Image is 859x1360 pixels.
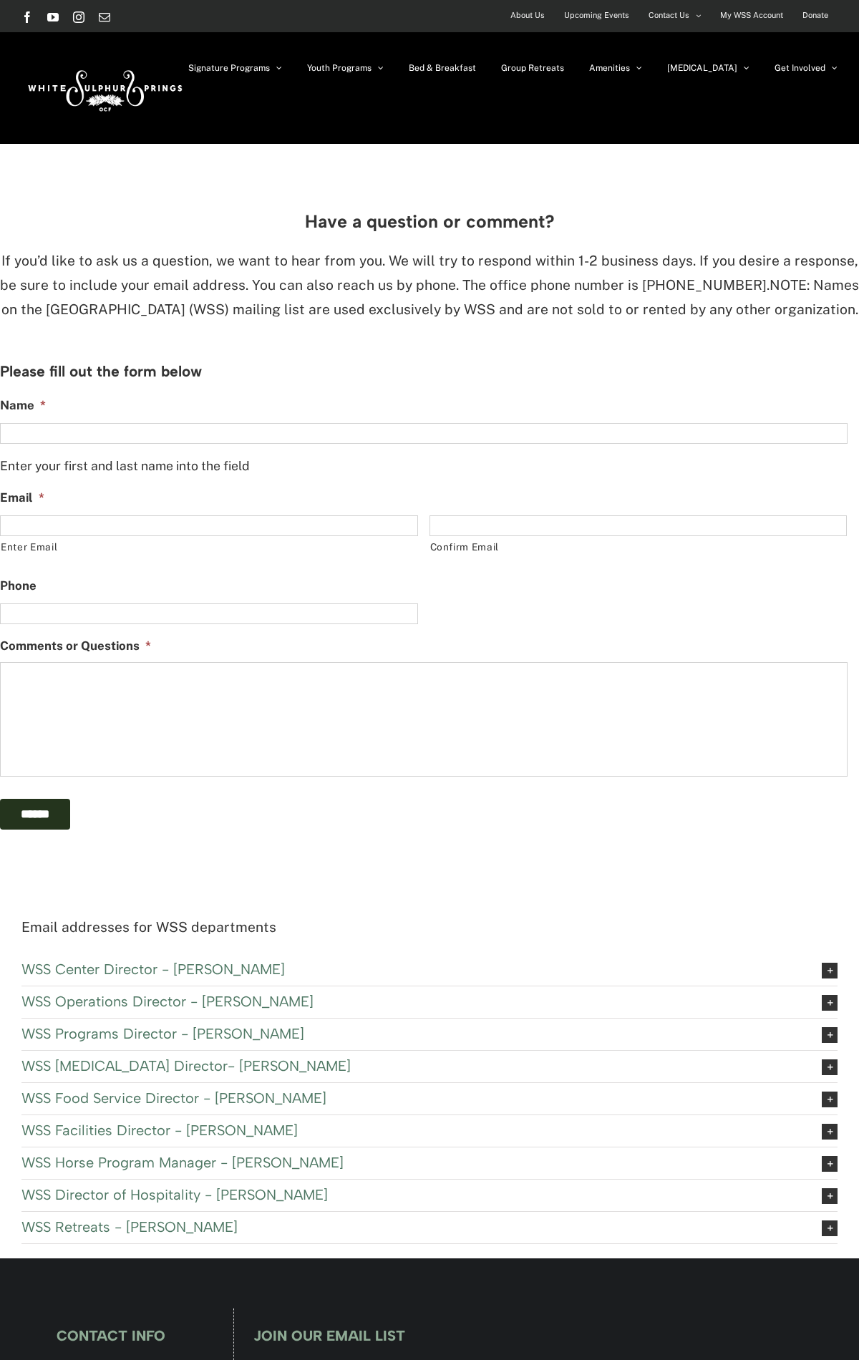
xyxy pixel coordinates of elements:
[430,537,848,558] label: Confirm Email
[21,11,33,23] a: Facebook
[409,32,476,104] a: Bed & Breakfast
[47,11,59,23] a: YouTube
[307,32,384,104] a: Youth Programs
[21,54,186,122] img: White Sulphur Springs Logo
[21,1083,838,1114] a: WSS Food Service Director - [PERSON_NAME]
[73,11,84,23] a: Instagram
[501,64,564,72] span: Group Retreats
[589,64,630,72] span: Amenities
[188,32,838,104] nav: Main Menu
[188,32,282,104] a: Signature Programs
[21,1051,838,1082] a: WSS [MEDICAL_DATA] Director- [PERSON_NAME]
[21,1155,800,1170] span: WSS Horse Program Manager - [PERSON_NAME]
[21,1019,838,1050] a: WSS Programs Director - [PERSON_NAME]
[99,11,110,23] a: Email
[510,5,545,26] span: About Us
[501,32,564,104] a: Group Retreats
[21,986,838,1018] a: WSS Operations Director - [PERSON_NAME]
[21,1026,800,1041] span: WSS Programs Director - [PERSON_NAME]
[667,32,749,104] a: [MEDICAL_DATA]
[667,64,737,72] span: [MEDICAL_DATA]
[21,1115,838,1147] a: WSS Facilities Director - [PERSON_NAME]
[21,1058,800,1074] span: WSS [MEDICAL_DATA] Director- [PERSON_NAME]
[21,915,838,940] p: Email addresses for WSS departments
[307,64,372,72] span: Youth Programs
[21,1180,838,1211] a: WSS Director of Hospitality - [PERSON_NAME]
[720,5,783,26] span: My WSS Account
[21,1328,201,1344] h4: CONTACT INFO
[589,32,642,104] a: Amenities
[802,5,828,26] span: Donate
[21,994,800,1009] span: WSS Operations Director - [PERSON_NAME]
[775,64,825,72] span: Get Involved
[21,954,838,986] a: WSS Center Director - [PERSON_NAME]
[21,1090,800,1106] span: WSS Food Service Director - [PERSON_NAME]
[21,1212,838,1243] a: WSS Retreats - [PERSON_NAME]
[21,1147,838,1179] a: WSS Horse Program Manager - [PERSON_NAME]
[1,537,418,558] label: Enter Email
[21,1219,800,1235] span: WSS Retreats - [PERSON_NAME]
[775,32,838,104] a: Get Involved
[409,64,476,72] span: Bed & Breakfast
[649,5,689,26] span: Contact Us
[564,5,629,26] span: Upcoming Events
[21,1187,800,1203] span: WSS Director of Hospitality - [PERSON_NAME]
[21,961,800,977] span: WSS Center Director - [PERSON_NAME]
[21,1122,800,1138] span: WSS Facilities Director - [PERSON_NAME]
[253,1328,838,1344] h4: JOIN OUR EMAIL LIST
[188,64,270,72] span: Signature Programs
